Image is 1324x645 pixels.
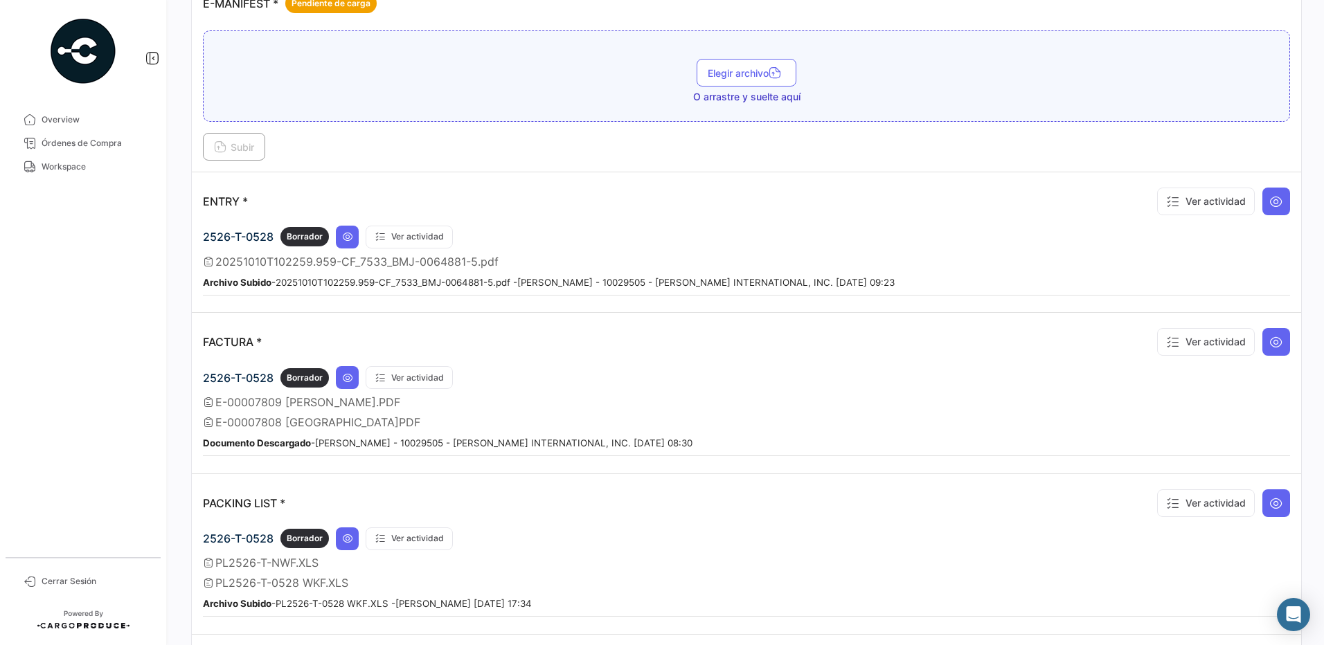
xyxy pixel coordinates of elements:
[42,161,150,173] span: Workspace
[203,437,692,448] small: - [PERSON_NAME] - 10029505 - [PERSON_NAME] INTERNATIONAL, INC. [DATE] 08:30
[48,17,118,86] img: powered-by.png
[42,113,150,126] span: Overview
[1157,328,1255,356] button: Ver actividad
[203,532,274,545] span: 2526-T-0528
[215,415,420,429] span: E-00007808 [GEOGRAPHIC_DATA]PDF
[42,137,150,149] span: Órdenes de Compra
[203,437,311,448] b: Documento Descargado
[203,371,274,385] span: 2526-T-0528
[697,59,796,87] button: Elegir archivo
[693,90,800,104] span: O arrastre y suelte aquí
[366,226,453,248] button: Ver actividad
[708,67,785,79] span: Elegir archivo
[203,133,265,161] button: Subir
[1277,598,1310,631] div: Abrir Intercom Messenger
[366,366,453,389] button: Ver actividad
[11,108,155,131] a: Overview
[214,141,254,153] span: Subir
[203,598,271,609] b: Archivo Subido
[366,527,453,550] button: Ver actividad
[42,575,150,588] span: Cerrar Sesión
[203,277,895,288] small: - 20251010T102259.959-CF_7533_BMJ-0064881-5.pdf - [PERSON_NAME] - 10029505 - [PERSON_NAME] INTERN...
[203,598,532,609] small: - PL2526-T-0528 WKF.XLS - [PERSON_NAME] [DATE] 17:34
[203,277,271,288] b: Archivo Subido
[203,496,285,510] p: PACKING LIST *
[215,255,499,269] span: 20251010T102259.959-CF_7533_BMJ-0064881-5.pdf
[287,372,323,384] span: Borrador
[215,576,348,590] span: PL2526-T-0528 WKF.XLS
[287,230,323,243] span: Borrador
[203,230,274,244] span: 2526-T-0528
[215,395,400,409] span: E-00007809 [PERSON_NAME].PDF
[1157,188,1255,215] button: Ver actividad
[1157,489,1255,517] button: Ver actividad
[11,155,155,179] a: Workspace
[11,131,155,155] a: Órdenes de Compra
[203,194,248,208] p: ENTRY *
[203,335,262,349] p: FACTURA *
[215,556,319,570] span: PL2526-T-NWF.XLS
[287,532,323,545] span: Borrador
